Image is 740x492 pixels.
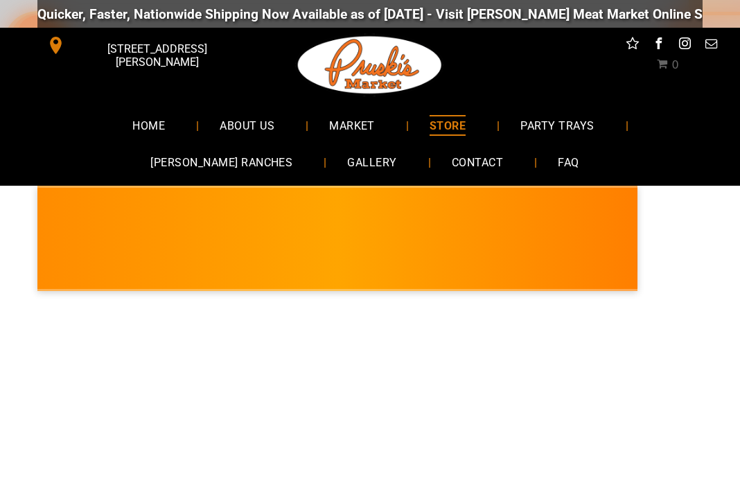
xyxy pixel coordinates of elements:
span: [STREET_ADDRESS][PERSON_NAME] [68,35,247,76]
img: Pruski-s+Market+HQ+Logo2-1920w.png [295,28,445,103]
a: instagram [676,35,694,56]
a: email [703,35,721,56]
a: PARTY TRAYS [500,107,615,143]
a: Social network [624,35,642,56]
a: facebook [650,35,668,56]
a: [PERSON_NAME] RANCHES [130,144,313,181]
a: ABOUT US [199,107,295,143]
a: [STREET_ADDRESS][PERSON_NAME] [37,35,249,56]
a: STORE [409,107,486,143]
span: 0 [671,58,678,71]
a: MARKET [308,107,396,143]
a: FAQ [537,144,599,181]
a: GALLERY [326,144,417,181]
a: HOME [112,107,186,143]
a: CONTACT [431,144,524,181]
